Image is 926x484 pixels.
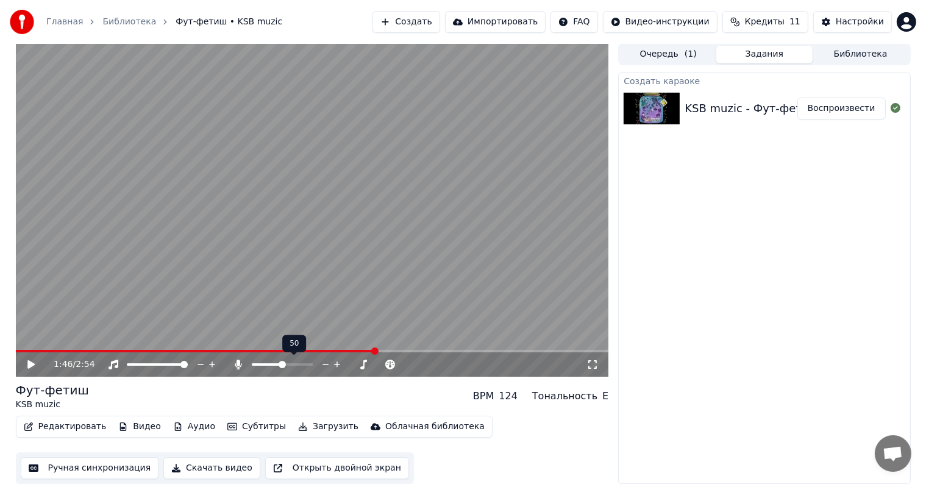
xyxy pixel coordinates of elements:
[603,11,718,33] button: Видео-инструкции
[293,418,363,435] button: Загрузить
[46,16,83,28] a: Главная
[685,48,697,60] span: ( 1 )
[532,389,597,404] div: Тональность
[10,10,34,34] img: youka
[722,11,808,33] button: Кредиты11
[875,435,911,472] a: Открытый чат
[789,16,800,28] span: 11
[797,98,886,119] button: Воспроизвести
[745,16,785,28] span: Кредиты
[16,382,89,399] div: Фут-фетиш
[19,418,112,435] button: Редактировать
[473,389,494,404] div: BPM
[716,46,813,63] button: Задания
[16,399,89,411] div: KSB muzic
[836,16,884,28] div: Настройки
[265,457,409,479] button: Открыть двойной экран
[619,73,910,88] div: Создать караоке
[372,11,440,33] button: Создать
[813,11,892,33] button: Настройки
[282,335,306,352] div: 50
[176,16,282,28] span: Фут-фетиш • KSB muzic
[113,418,166,435] button: Видео
[602,389,608,404] div: E
[46,16,282,28] nav: breadcrumb
[54,358,73,371] span: 1:46
[102,16,156,28] a: Библиотека
[76,358,94,371] span: 2:54
[813,46,909,63] button: Библиотека
[550,11,597,33] button: FAQ
[163,457,260,479] button: Скачать видео
[385,421,485,433] div: Облачная библиотека
[54,358,83,371] div: /
[620,46,716,63] button: Очередь
[499,389,518,404] div: 124
[168,418,220,435] button: Аудио
[223,418,291,435] button: Субтитры
[21,457,159,479] button: Ручная синхронизация
[445,11,546,33] button: Импортировать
